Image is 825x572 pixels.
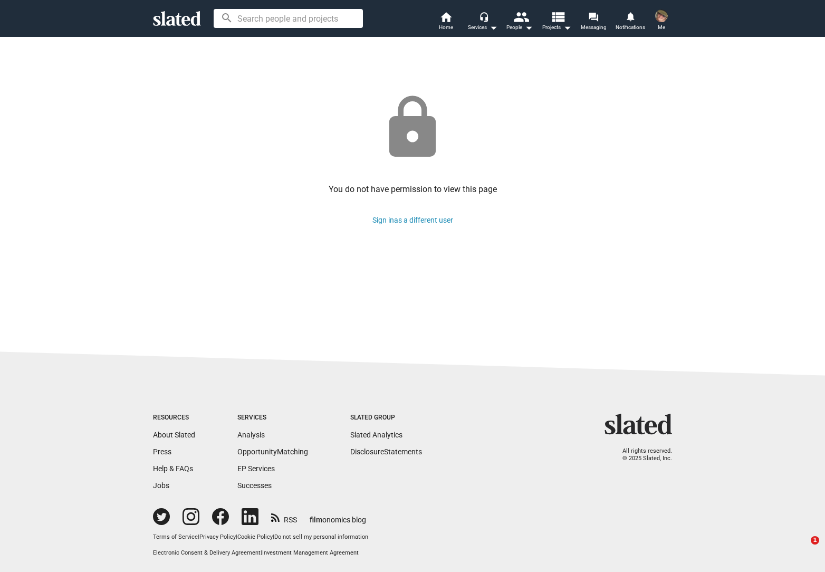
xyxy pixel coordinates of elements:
[588,12,598,22] mat-icon: forum
[487,21,500,34] mat-icon: arrow_drop_down
[271,509,297,525] a: RSS
[237,533,273,540] a: Cookie Policy
[625,11,635,21] mat-icon: notifications
[658,21,665,34] span: Me
[273,533,274,540] span: |
[501,11,538,34] button: People
[439,21,453,34] span: Home
[522,21,535,34] mat-icon: arrow_drop_down
[153,447,171,456] a: Press
[550,9,565,24] mat-icon: view_list
[329,184,497,195] div: You do not have permission to view this page
[616,21,645,34] span: Notifications
[153,431,195,439] a: About Slated
[513,9,529,24] mat-icon: people
[649,7,674,35] button: Tiffany JelkeMe
[214,9,363,28] input: Search people and projects
[464,11,501,34] button: Services
[153,481,169,490] a: Jobs
[479,12,488,21] mat-icon: headset_mic
[262,549,359,556] a: Investment Management Agreement
[198,533,199,540] span: |
[538,11,575,34] button: Projects
[153,464,193,473] a: Help & FAQs
[468,21,497,34] div: Services
[542,21,571,34] span: Projects
[427,11,464,34] a: Home
[655,9,668,22] img: Tiffany Jelke
[439,11,452,23] mat-icon: home
[237,481,272,490] a: Successes
[153,414,195,422] div: Resources
[199,533,236,540] a: Privacy Policy
[581,21,607,34] span: Messaging
[561,21,573,34] mat-icon: arrow_drop_down
[612,11,649,34] a: Notifications
[274,533,368,541] button: Do not sell my personal information
[237,431,265,439] a: Analysis
[789,536,814,561] iframe: Intercom live chat
[237,414,308,422] div: Services
[261,549,262,556] span: |
[237,447,308,456] a: OpportunityMatching
[350,431,402,439] a: Slated Analytics
[310,516,322,524] span: film
[575,11,612,34] a: Messaging
[372,216,453,224] a: Sign inas a different user
[153,533,198,540] a: Terms of Service
[153,549,261,556] a: Electronic Consent & Delivery Agreement
[611,447,672,463] p: All rights reserved. © 2025 Slated, Inc.
[350,414,422,422] div: Slated Group
[378,93,447,163] mat-icon: lock
[310,507,366,525] a: filmonomics blog
[350,447,422,456] a: DisclosureStatements
[811,536,819,545] span: 1
[236,533,237,540] span: |
[237,464,275,473] a: EP Services
[506,21,533,34] div: People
